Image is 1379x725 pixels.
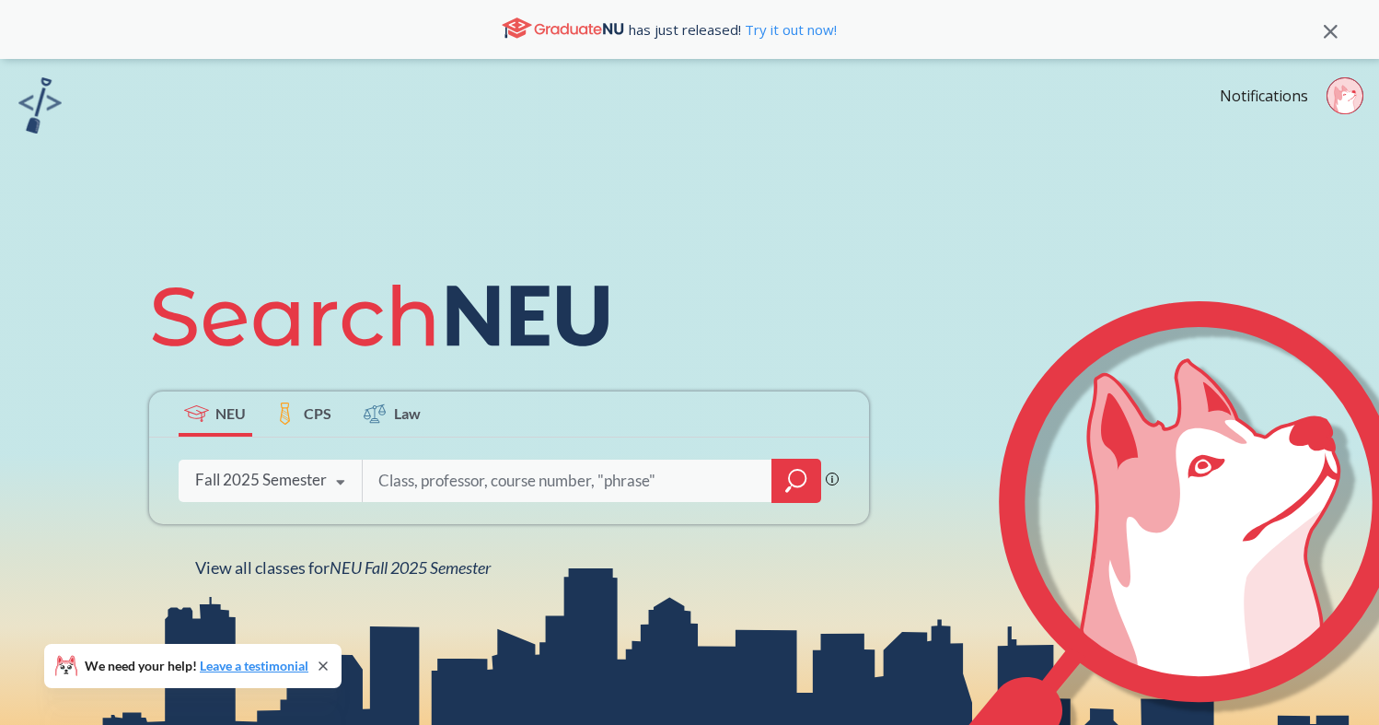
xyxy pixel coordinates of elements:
[200,658,308,673] a: Leave a testimonial
[741,20,837,39] a: Try it out now!
[18,77,62,134] img: sandbox logo
[215,403,246,424] span: NEU
[304,403,331,424] span: CPS
[377,462,759,500] input: Class, professor, course number, "phrase"
[18,77,62,139] a: sandbox logo
[785,468,807,494] svg: magnifying glass
[330,557,491,578] span: NEU Fall 2025 Semester
[394,403,421,424] span: Law
[1220,86,1308,106] a: Notifications
[195,557,491,578] span: View all classes for
[195,470,327,490] div: Fall 2025 Semester
[629,19,837,40] span: has just released!
[85,660,308,672] span: We need your help!
[771,459,821,503] div: magnifying glass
